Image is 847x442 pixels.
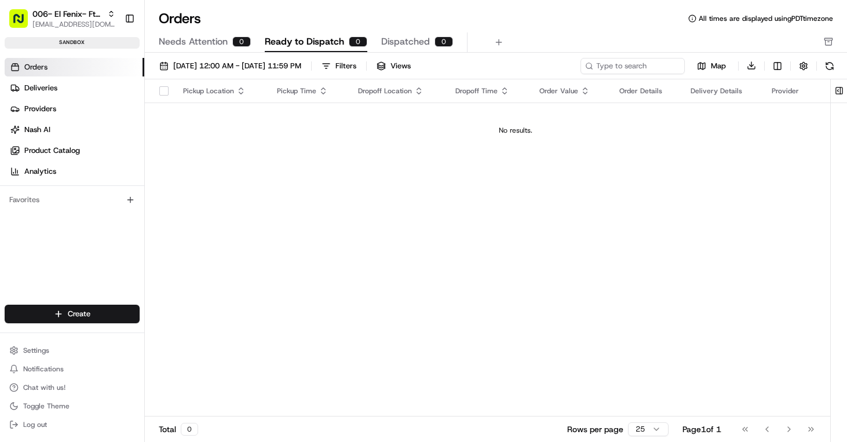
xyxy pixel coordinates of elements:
span: Needs Attention [159,35,228,49]
div: Pickup Location [183,86,258,96]
span: Toggle Theme [23,401,70,411]
button: Chat with us! [5,379,140,396]
span: Ready to Dispatch [265,35,344,49]
span: All times are displayed using PDT timezone [699,14,833,23]
div: 0 [435,36,453,47]
button: 006- El Fenix- Ft Worth [32,8,103,20]
span: API Documentation [109,168,186,180]
div: Dropoff Location [358,86,437,96]
div: 0 [349,36,367,47]
a: Powered byPylon [82,196,140,205]
span: Views [390,61,411,71]
p: Welcome 👋 [12,46,211,65]
div: Dropoff Time [455,86,521,96]
span: Settings [23,346,49,355]
a: Orders [5,58,144,76]
span: Pylon [115,196,140,205]
div: Provider [772,86,834,96]
div: 📗 [12,169,21,178]
img: Nash [12,12,35,35]
a: Nash AI [5,120,144,139]
button: Map [689,59,733,73]
img: 1736555255976-a54dd68f-1ca7-489b-9aae-adbdc363a1c4 [12,111,32,131]
a: Providers [5,100,144,118]
div: We're available if you need us! [39,122,147,131]
button: Toggle Theme [5,398,140,414]
span: Chat with us! [23,383,65,392]
a: Product Catalog [5,141,144,160]
button: Filters [316,58,362,74]
span: [DATE] 12:00 AM - [DATE] 11:59 PM [173,61,301,71]
div: Order Details [619,86,672,96]
span: Providers [24,104,56,114]
span: Map [711,61,726,71]
span: Analytics [24,166,56,177]
button: Settings [5,342,140,359]
h1: Orders [159,9,201,28]
button: [DATE] 12:00 AM - [DATE] 11:59 PM [154,58,306,74]
a: 📗Knowledge Base [7,163,93,184]
span: Knowledge Base [23,168,89,180]
span: Deliveries [24,83,57,93]
span: Product Catalog [24,145,80,156]
div: Page 1 of 1 [682,423,721,435]
span: Notifications [23,364,64,374]
button: Refresh [822,58,838,74]
div: 💻 [98,169,107,178]
div: Order Value [539,86,601,96]
div: Filters [335,61,356,71]
p: Rows per page [567,423,623,435]
input: Clear [30,75,191,87]
span: Dispatched [381,35,430,49]
div: sandbox [5,37,140,49]
span: Log out [23,420,47,429]
button: Notifications [5,361,140,377]
span: Nash AI [24,125,50,135]
a: 💻API Documentation [93,163,191,184]
a: Analytics [5,162,144,181]
button: Start new chat [197,114,211,128]
button: [EMAIL_ADDRESS][DOMAIN_NAME] [32,20,115,29]
button: 006- El Fenix- Ft Worth[EMAIL_ADDRESS][DOMAIN_NAME] [5,5,120,32]
button: Create [5,305,140,323]
div: Pickup Time [277,86,339,96]
div: Favorites [5,191,140,209]
button: Views [371,58,416,74]
div: Total [159,423,198,436]
div: 0 [181,423,198,436]
div: 0 [232,36,251,47]
div: Start new chat [39,111,190,122]
input: Type to search [581,58,685,74]
a: Deliveries [5,79,144,97]
span: Orders [24,62,48,72]
div: Delivery Details [691,86,753,96]
button: Log out [5,417,140,433]
span: Create [68,309,90,319]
